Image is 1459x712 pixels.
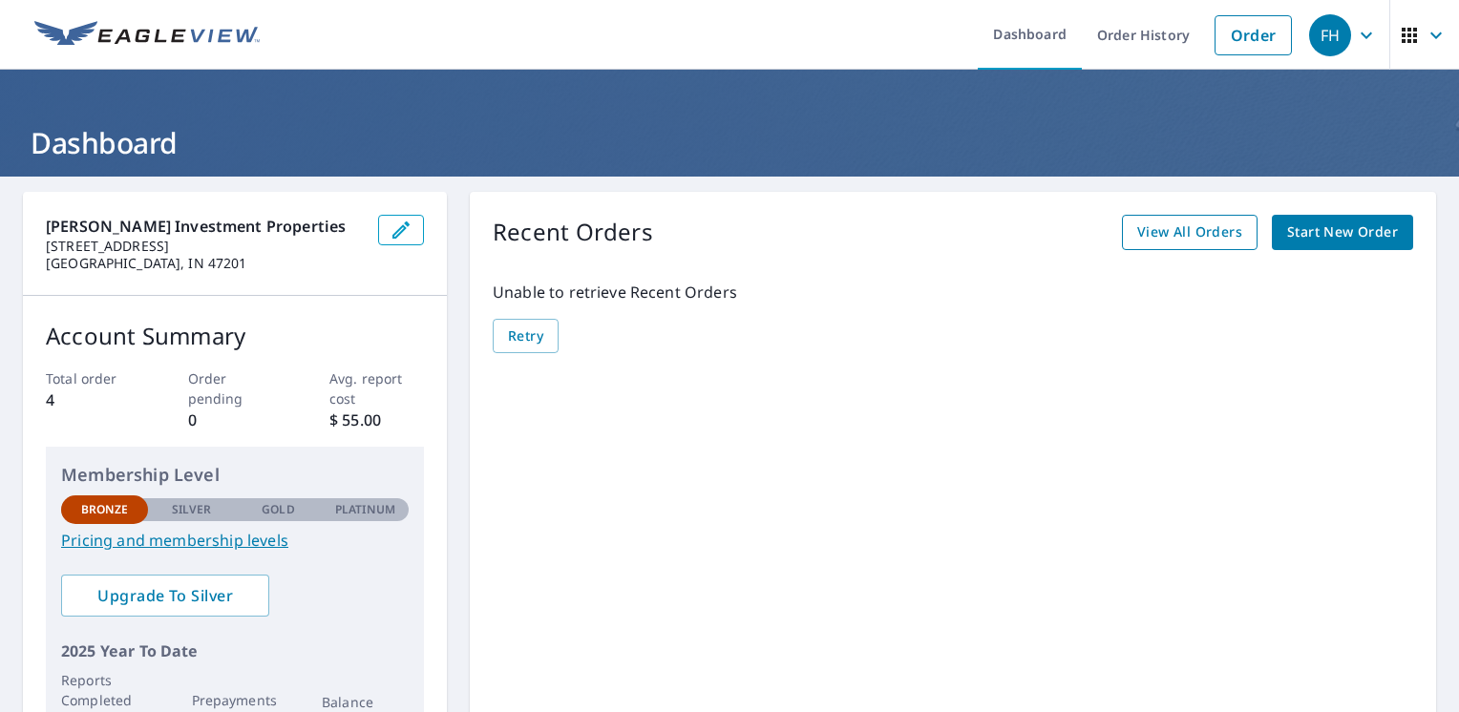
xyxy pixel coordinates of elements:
p: Balance [322,692,409,712]
a: Pricing and membership levels [61,529,409,552]
p: Gold [262,501,294,518]
p: Prepayments [192,690,279,710]
a: Upgrade To Silver [61,575,269,617]
a: Order [1215,15,1292,55]
img: EV Logo [34,21,260,50]
span: Retry [508,325,543,348]
span: View All Orders [1137,220,1242,244]
p: Reports Completed [61,670,148,710]
p: Order pending [188,368,283,408]
p: $ 55.00 [329,408,424,431]
p: 0 [188,408,283,431]
p: Membership Level [61,462,409,488]
p: Platinum [335,501,395,518]
p: Bronze [81,501,129,518]
p: 4 [46,388,140,411]
p: [STREET_ADDRESS] [46,238,363,255]
p: [GEOGRAPHIC_DATA], IN 47201 [46,255,363,272]
p: Unable to retrieve Recent Orders [493,281,1413,304]
a: View All Orders [1122,215,1258,250]
p: Account Summary [46,319,424,353]
p: 2025 Year To Date [61,639,409,662]
p: Recent Orders [493,215,653,250]
p: [PERSON_NAME] Investment Properties [46,215,363,238]
h1: Dashboard [23,123,1436,162]
a: Start New Order [1272,215,1413,250]
span: Start New Order [1287,220,1398,244]
p: Silver [172,501,212,518]
span: Upgrade To Silver [76,585,254,606]
button: Retry [493,319,559,354]
p: Total order [46,368,140,388]
p: Avg. report cost [329,368,424,408]
div: FH [1309,14,1351,56]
